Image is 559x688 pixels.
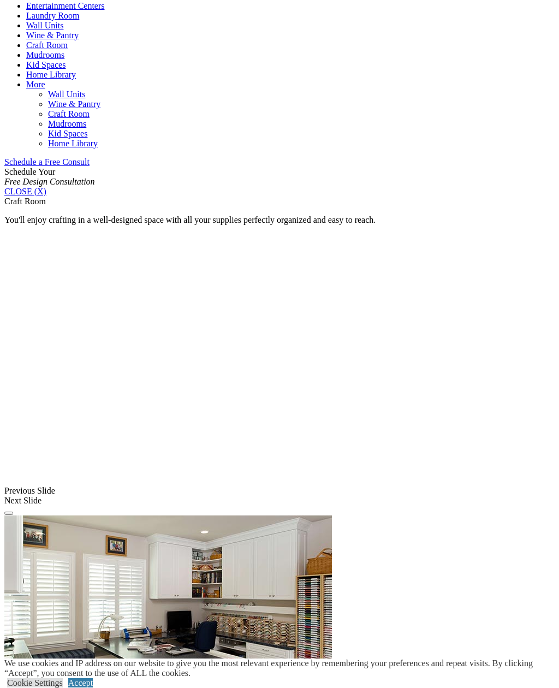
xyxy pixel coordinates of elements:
[26,60,66,69] a: Kid Spaces
[4,512,13,515] button: Click here to pause slide show
[48,119,86,128] a: Mudrooms
[26,21,63,30] a: Wall Units
[48,109,90,118] a: Craft Room
[68,678,93,687] a: Accept
[26,1,105,10] a: Entertainment Centers
[26,40,68,50] a: Craft Room
[48,139,98,148] a: Home Library
[7,678,63,687] a: Cookie Settings
[26,50,64,60] a: Mudrooms
[26,31,79,40] a: Wine & Pantry
[48,99,100,109] a: Wine & Pantry
[4,215,555,225] p: You'll enjoy crafting in a well-designed space with all your supplies perfectly organized and eas...
[4,167,95,186] span: Schedule Your
[4,187,46,196] a: CLOSE (X)
[26,11,79,20] a: Laundry Room
[4,157,90,167] a: Schedule a Free Consult (opens a dropdown menu)
[26,80,45,89] a: More menu text will display only on big screen
[48,129,87,138] a: Kid Spaces
[26,70,76,79] a: Home Library
[48,90,85,99] a: Wall Units
[4,486,555,496] div: Previous Slide
[4,177,95,186] em: Free Design Consultation
[4,496,555,506] div: Next Slide
[4,197,46,206] span: Craft Room
[4,659,559,678] div: We use cookies and IP address on our website to give you the most relevant experience by remember...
